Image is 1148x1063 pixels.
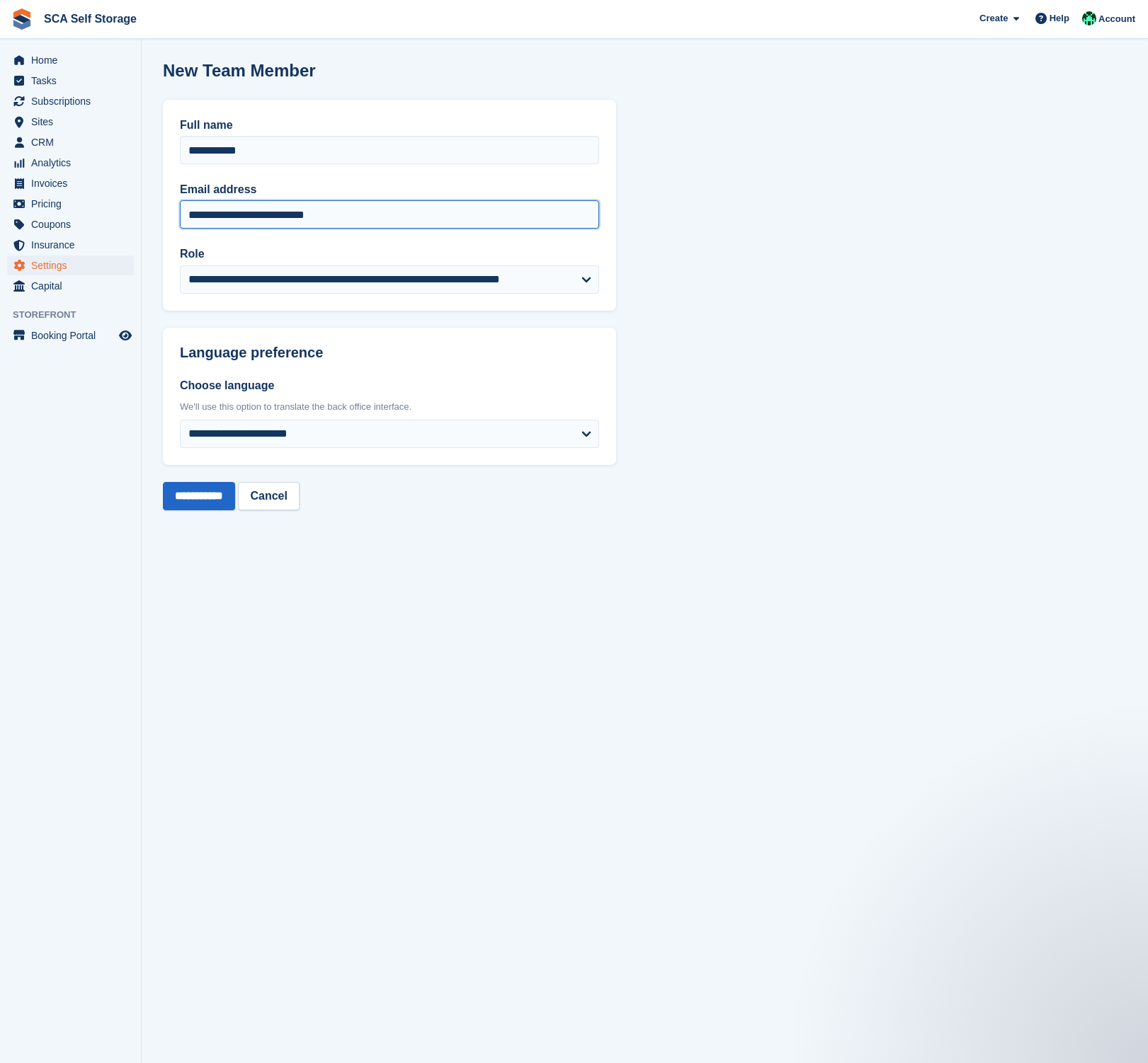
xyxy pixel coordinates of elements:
span: Sites [31,112,116,132]
span: Analytics [31,153,116,173]
span: Invoices [31,173,116,193]
h2: Language preference [180,345,599,361]
div: We'll use this option to translate the back office interface. [180,400,599,414]
span: Home [31,50,116,70]
a: Cancel [238,482,299,510]
a: menu [7,326,134,345]
a: menu [7,173,134,193]
a: menu [7,194,134,214]
span: Storefront [13,308,141,322]
a: menu [7,50,134,70]
img: Ross Chapman [1082,11,1096,25]
h1: New Team Member [163,61,316,80]
a: menu [7,276,134,296]
span: Create [979,11,1008,25]
a: menu [7,214,134,234]
img: stora-icon-8386f47178a22dfd0bd8f6a31ec36ba5ce8667c1dd55bd0f319d3a0aa187defe.svg [11,8,33,30]
a: Preview store [117,327,134,344]
a: menu [7,255,134,275]
span: Account [1098,12,1135,26]
span: Capital [31,276,116,296]
span: Tasks [31,71,116,91]
a: SCA Self Storage [38,7,142,30]
label: Email address [180,181,599,198]
span: Subscriptions [31,91,116,111]
a: menu [7,112,134,132]
span: CRM [31,132,116,152]
span: Coupons [31,214,116,234]
a: menu [7,71,134,91]
span: Help [1050,11,1069,25]
label: Choose language [180,377,599,394]
span: Pricing [31,194,116,214]
a: menu [7,153,134,173]
span: Settings [31,255,116,275]
span: Insurance [31,235,116,255]
a: menu [7,91,134,111]
a: menu [7,132,134,152]
label: Full name [180,117,599,134]
a: menu [7,235,134,255]
span: Booking Portal [31,326,116,345]
label: Role [180,246,599,263]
